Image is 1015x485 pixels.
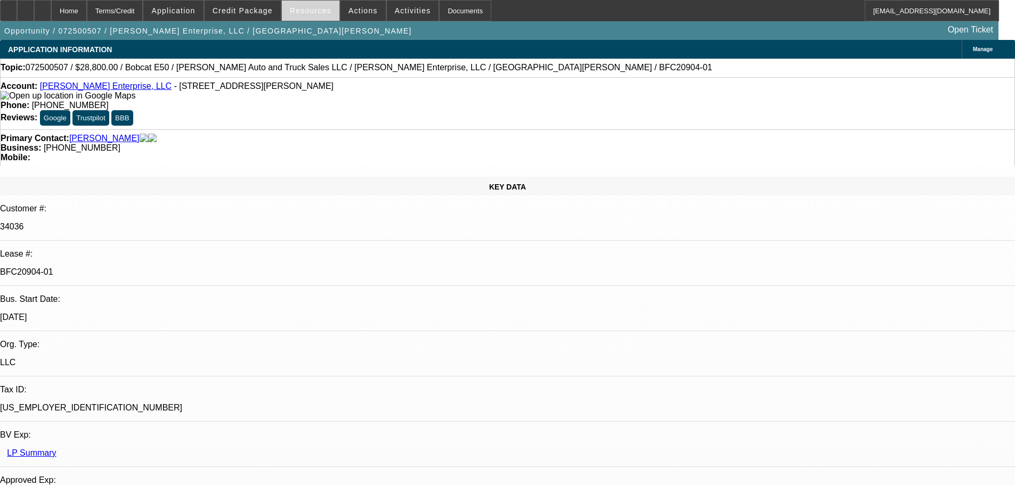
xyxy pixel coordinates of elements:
span: Credit Package [213,6,273,15]
span: Manage [973,46,993,52]
strong: Topic: [1,63,26,72]
a: Open Ticket [944,21,997,39]
span: 072500507 / $28,800.00 / Bobcat E50 / [PERSON_NAME] Auto and Truck Sales LLC / [PERSON_NAME] Ente... [26,63,712,72]
strong: Mobile: [1,153,30,162]
a: [PERSON_NAME] [69,134,140,143]
img: Open up location in Google Maps [1,91,135,101]
span: [PHONE_NUMBER] [32,101,109,110]
strong: Business: [1,143,41,152]
button: BBB [111,110,133,126]
span: KEY DATA [489,183,526,191]
button: Trustpilot [72,110,109,126]
span: [PHONE_NUMBER] [44,143,120,152]
span: Activities [395,6,431,15]
a: LP Summary [7,448,56,457]
button: Actions [340,1,386,21]
strong: Reviews: [1,113,37,122]
img: linkedin-icon.png [148,134,157,143]
button: Google [40,110,70,126]
span: APPLICATION INFORMATION [8,45,112,54]
a: [PERSON_NAME] Enterprise, LLC [40,81,172,91]
a: View Google Maps [1,91,135,100]
button: Application [143,1,203,21]
span: Actions [348,6,378,15]
button: Credit Package [205,1,281,21]
span: Application [151,6,195,15]
strong: Account: [1,81,37,91]
img: facebook-icon.png [140,134,148,143]
strong: Phone: [1,101,29,110]
span: Resources [290,6,331,15]
span: - [STREET_ADDRESS][PERSON_NAME] [174,81,334,91]
button: Activities [387,1,439,21]
span: Opportunity / 072500507 / [PERSON_NAME] Enterprise, LLC / [GEOGRAPHIC_DATA][PERSON_NAME] [4,27,412,35]
strong: Primary Contact: [1,134,69,143]
button: Resources [282,1,339,21]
